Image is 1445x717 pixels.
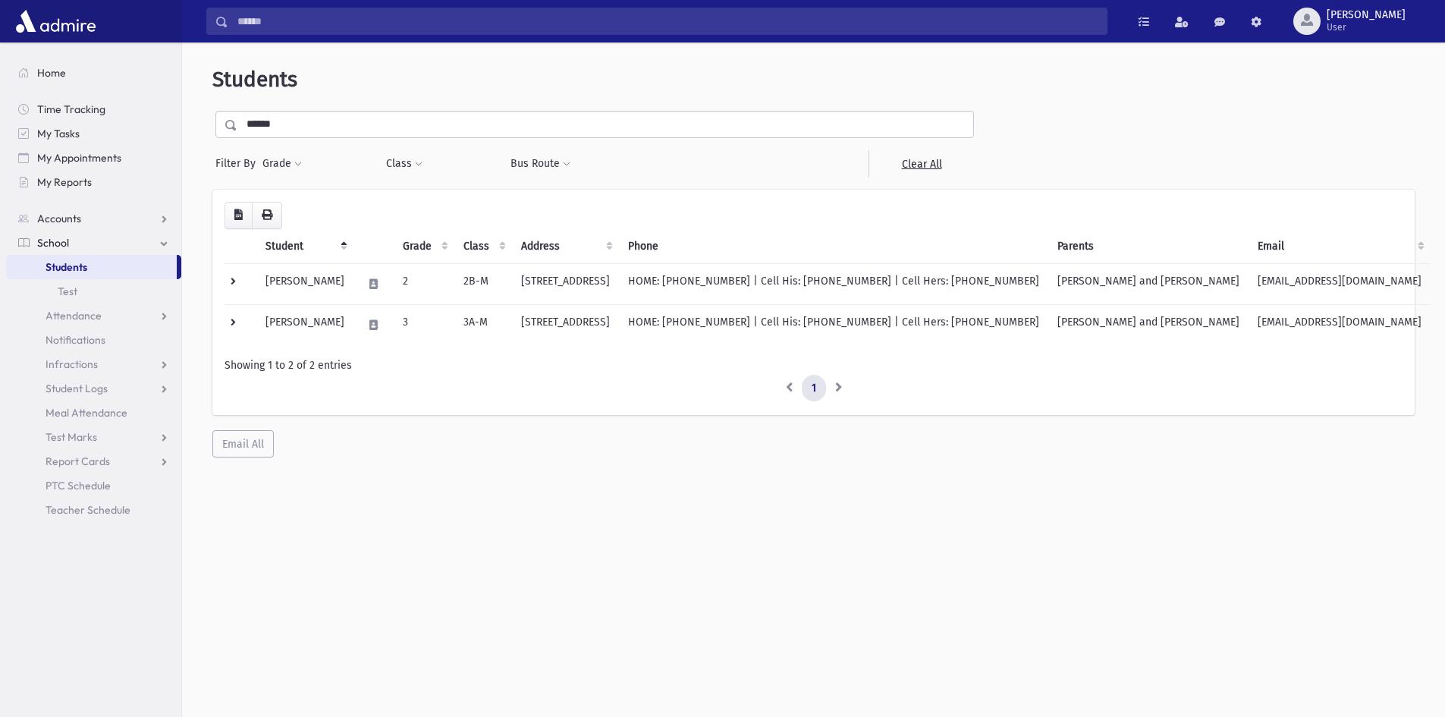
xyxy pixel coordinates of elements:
th: Class: activate to sort column ascending [454,229,512,264]
span: User [1327,21,1406,33]
a: My Appointments [6,146,181,170]
td: [STREET_ADDRESS] [512,263,619,304]
button: Email All [212,430,274,458]
span: Filter By [215,156,262,171]
th: Email: activate to sort column ascending [1249,229,1431,264]
span: My Tasks [37,127,80,140]
th: Parents [1048,229,1249,264]
th: Phone [619,229,1048,264]
a: PTC Schedule [6,473,181,498]
td: [PERSON_NAME] and [PERSON_NAME] [1048,263,1249,304]
div: Showing 1 to 2 of 2 entries [225,357,1403,373]
a: Report Cards [6,449,181,473]
a: Test [6,279,181,303]
th: Address: activate to sort column ascending [512,229,619,264]
a: Students [6,255,177,279]
span: Infractions [46,357,98,371]
a: Time Tracking [6,97,181,121]
span: [PERSON_NAME] [1327,9,1406,21]
span: Attendance [46,309,102,322]
a: Clear All [869,150,974,178]
td: [PERSON_NAME] [256,263,353,304]
td: 2B-M [454,263,512,304]
a: Infractions [6,352,181,376]
button: Grade [262,150,303,178]
button: Print [252,202,282,229]
span: Home [37,66,66,80]
span: Students [212,67,297,92]
input: Search [228,8,1107,35]
a: School [6,231,181,255]
a: My Reports [6,170,181,194]
th: Grade: activate to sort column ascending [394,229,454,264]
span: Students [46,260,87,274]
img: AdmirePro [12,6,99,36]
td: 2 [394,263,454,304]
a: Home [6,61,181,85]
span: Accounts [37,212,81,225]
span: Notifications [46,333,105,347]
span: Student Logs [46,382,108,395]
a: Accounts [6,206,181,231]
span: Time Tracking [37,102,105,116]
span: My Reports [37,175,92,189]
button: CSV [225,202,253,229]
button: Class [385,150,423,178]
td: HOME: [PHONE_NUMBER] | Cell His: [PHONE_NUMBER] | Cell Hers: [PHONE_NUMBER] [619,304,1048,345]
span: Test Marks [46,430,97,444]
span: Report Cards [46,454,110,468]
td: [PERSON_NAME] and [PERSON_NAME] [1048,304,1249,345]
span: Teacher Schedule [46,503,130,517]
td: 3 [394,304,454,345]
a: Student Logs [6,376,181,401]
span: My Appointments [37,151,121,165]
a: Meal Attendance [6,401,181,425]
a: Teacher Schedule [6,498,181,522]
td: [PERSON_NAME] [256,304,353,345]
a: Attendance [6,303,181,328]
td: 3A-M [454,304,512,345]
a: My Tasks [6,121,181,146]
th: Student: activate to sort column descending [256,229,353,264]
a: 1 [802,375,826,402]
span: PTC Schedule [46,479,111,492]
span: School [37,236,69,250]
td: HOME: [PHONE_NUMBER] | Cell His: [PHONE_NUMBER] | Cell Hers: [PHONE_NUMBER] [619,263,1048,304]
span: Meal Attendance [46,406,127,420]
td: [EMAIL_ADDRESS][DOMAIN_NAME] [1249,304,1431,345]
a: Notifications [6,328,181,352]
td: [EMAIL_ADDRESS][DOMAIN_NAME] [1249,263,1431,304]
button: Bus Route [510,150,571,178]
a: Test Marks [6,425,181,449]
td: [STREET_ADDRESS] [512,304,619,345]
